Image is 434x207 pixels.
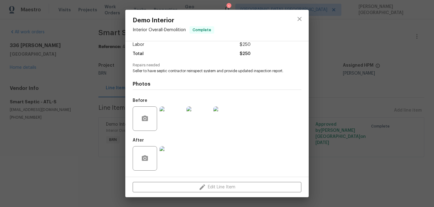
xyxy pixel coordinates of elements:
span: Labor [133,40,144,49]
span: Repairs needed [133,63,301,67]
h4: Photos [133,81,301,87]
span: Demo Interior [133,17,214,24]
h5: Before [133,98,147,103]
h5: After [133,138,144,142]
span: Interior Overall - Demolition [133,28,186,32]
span: Total [133,50,144,58]
div: 1 [226,4,231,10]
span: $250 [240,40,251,49]
span: Seller to have septic contractor reinspect system and provide updated inspection report. [133,68,285,74]
button: close [292,12,307,26]
span: $250 [240,50,251,58]
span: Complete [190,27,214,33]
